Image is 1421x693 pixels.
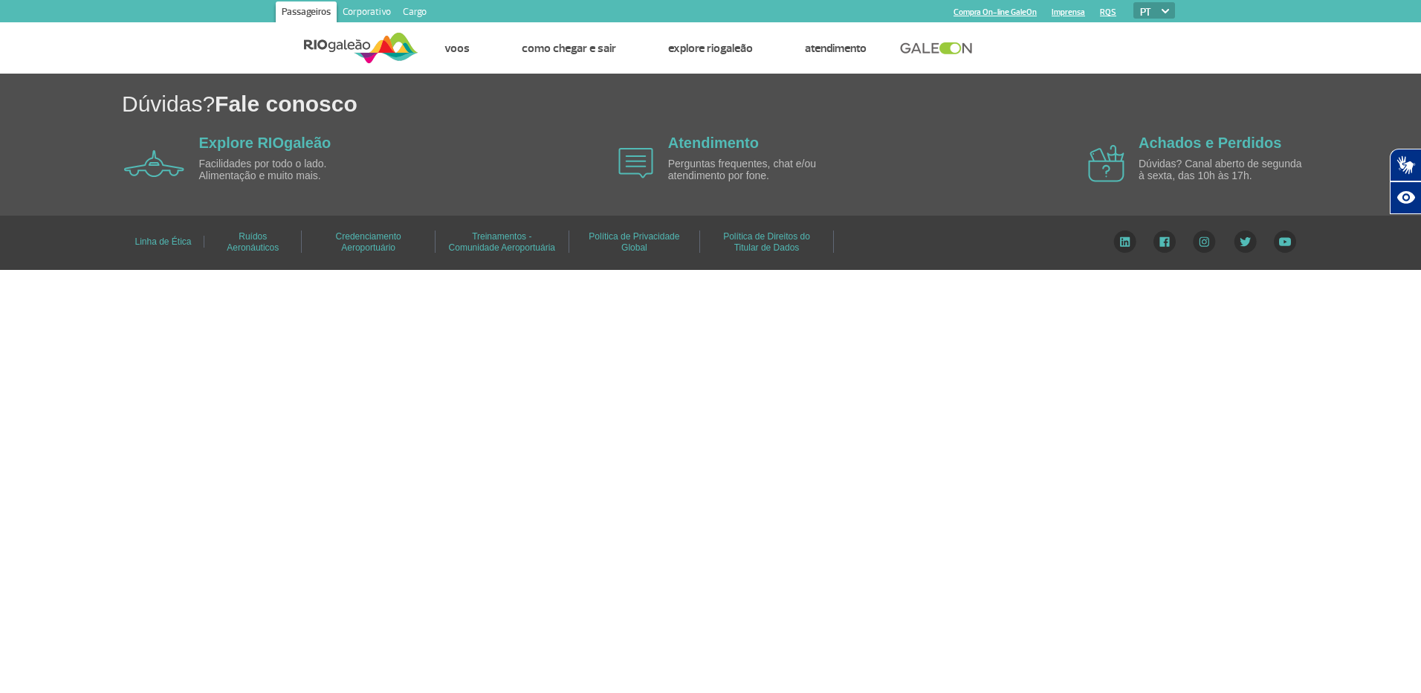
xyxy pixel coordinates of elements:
[135,231,191,252] a: Linha de Ética
[1390,181,1421,214] button: Abrir recursos assistivos.
[1390,149,1421,214] div: Plugin de acessibilidade da Hand Talk.
[1153,231,1176,253] img: Facebook
[1100,7,1116,17] a: RQS
[336,226,401,258] a: Credenciamento Aeroportuário
[1139,158,1310,181] p: Dúvidas? Canal aberto de segunda à sexta, das 10h às 17h.
[522,41,616,56] a: Como chegar e sair
[1113,231,1136,253] img: LinkedIn
[122,88,1421,119] h1: Dúvidas?
[723,226,810,258] a: Política de Direitos do Titular de Dados
[1390,149,1421,181] button: Abrir tradutor de língua de sinais.
[227,226,279,258] a: Ruídos Aeronáuticos
[589,226,679,258] a: Política de Privacidade Global
[805,41,867,56] a: Atendimento
[397,1,433,25] a: Cargo
[199,135,331,151] a: Explore RIOgaleão
[954,7,1037,17] a: Compra On-line GaleOn
[1274,231,1296,253] img: YouTube
[444,41,470,56] a: Voos
[1139,135,1281,151] a: Achados e Perdidos
[1234,231,1257,253] img: Twitter
[1088,145,1124,182] img: airplane icon
[668,135,759,151] a: Atendimento
[276,1,337,25] a: Passageiros
[337,1,397,25] a: Corporativo
[1193,231,1216,253] img: Instagram
[618,148,653,178] img: airplane icon
[199,158,370,181] p: Facilidades por todo o lado. Alimentação e muito mais.
[1052,7,1085,17] a: Imprensa
[124,150,184,177] img: airplane icon
[215,91,357,116] span: Fale conosco
[668,158,839,181] p: Perguntas frequentes, chat e/ou atendimento por fone.
[668,41,753,56] a: Explore RIOgaleão
[449,226,555,258] a: Treinamentos - Comunidade Aeroportuária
